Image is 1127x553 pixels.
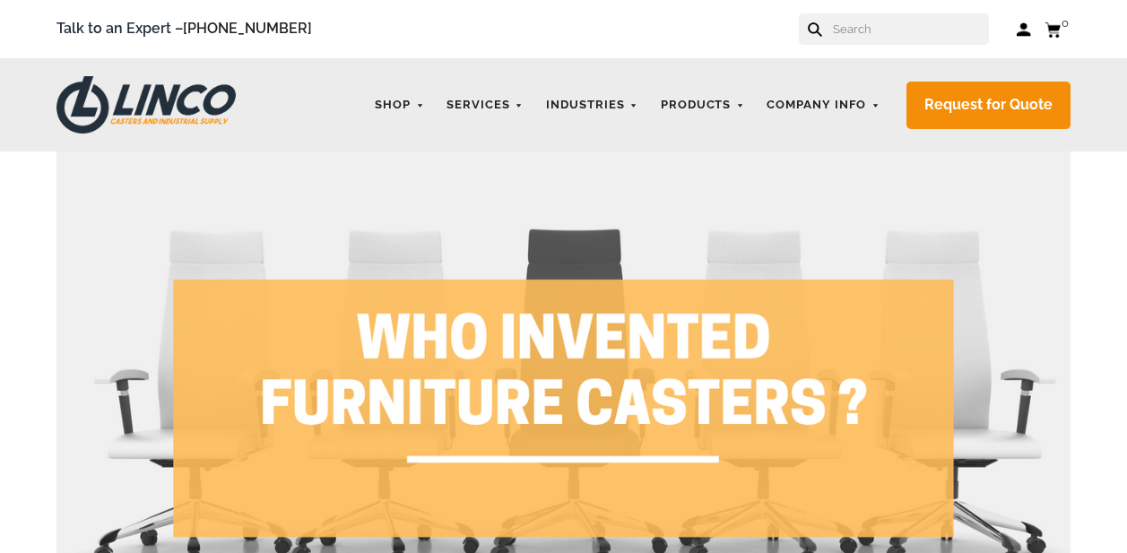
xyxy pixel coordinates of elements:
[1045,18,1071,40] a: 0
[1016,21,1031,39] a: Log in
[56,76,236,134] img: LINCO CASTERS & INDUSTRIAL SUPPLY
[831,13,989,45] input: Search
[758,88,889,123] a: Company Info
[537,88,647,123] a: Industries
[56,17,312,41] span: Talk to an Expert –
[183,20,312,37] a: [PHONE_NUMBER]
[1062,16,1069,30] span: 0
[366,88,433,123] a: Shop
[652,88,754,123] a: Products
[906,82,1071,129] a: Request for Quote
[438,88,533,123] a: Services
